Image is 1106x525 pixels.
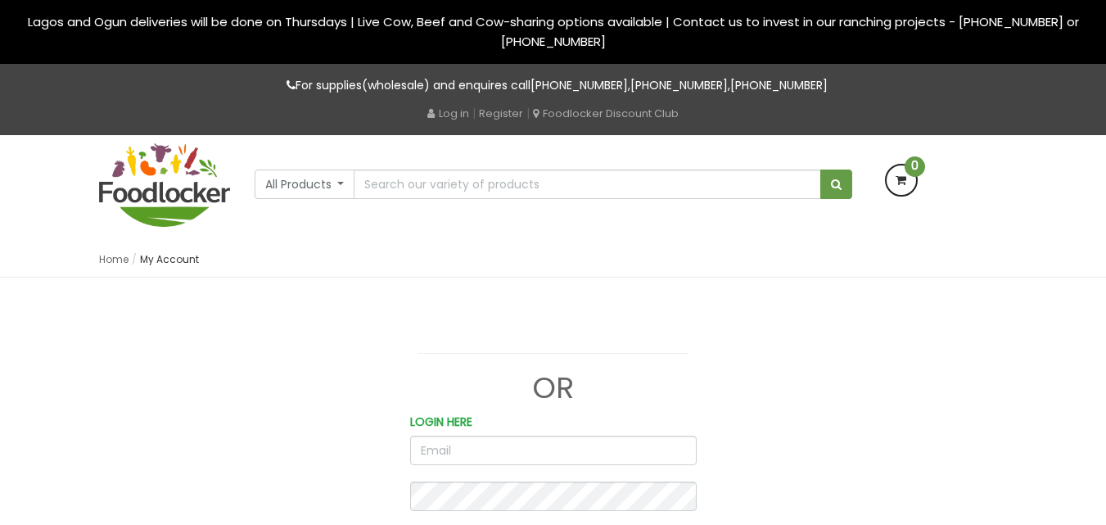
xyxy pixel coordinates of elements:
[479,106,523,121] a: Register
[795,258,1090,451] iframe: chat widget
[99,143,230,227] img: FoodLocker
[427,106,469,121] a: Log in
[410,372,697,405] h1: OR
[526,105,530,121] span: |
[99,76,1008,95] p: For supplies(wholesale) and enquires call , ,
[99,252,129,266] a: Home
[28,13,1079,50] span: Lagos and Ogun deliveries will be done on Thursdays | Live Cow, Beef and Cow-sharing options avai...
[452,310,654,343] iframe: fb:login_button Facebook Social Plugin
[410,436,697,465] input: Email
[255,170,355,199] button: All Products
[472,105,476,121] span: |
[905,156,925,177] span: 0
[530,77,628,93] a: [PHONE_NUMBER]
[354,170,820,199] input: Search our variety of products
[1037,459,1090,509] iframe: chat widget
[410,413,472,432] label: LOGIN HERE
[730,77,828,93] a: [PHONE_NUMBER]
[533,106,679,121] a: Foodlocker Discount Club
[630,77,728,93] a: [PHONE_NUMBER]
